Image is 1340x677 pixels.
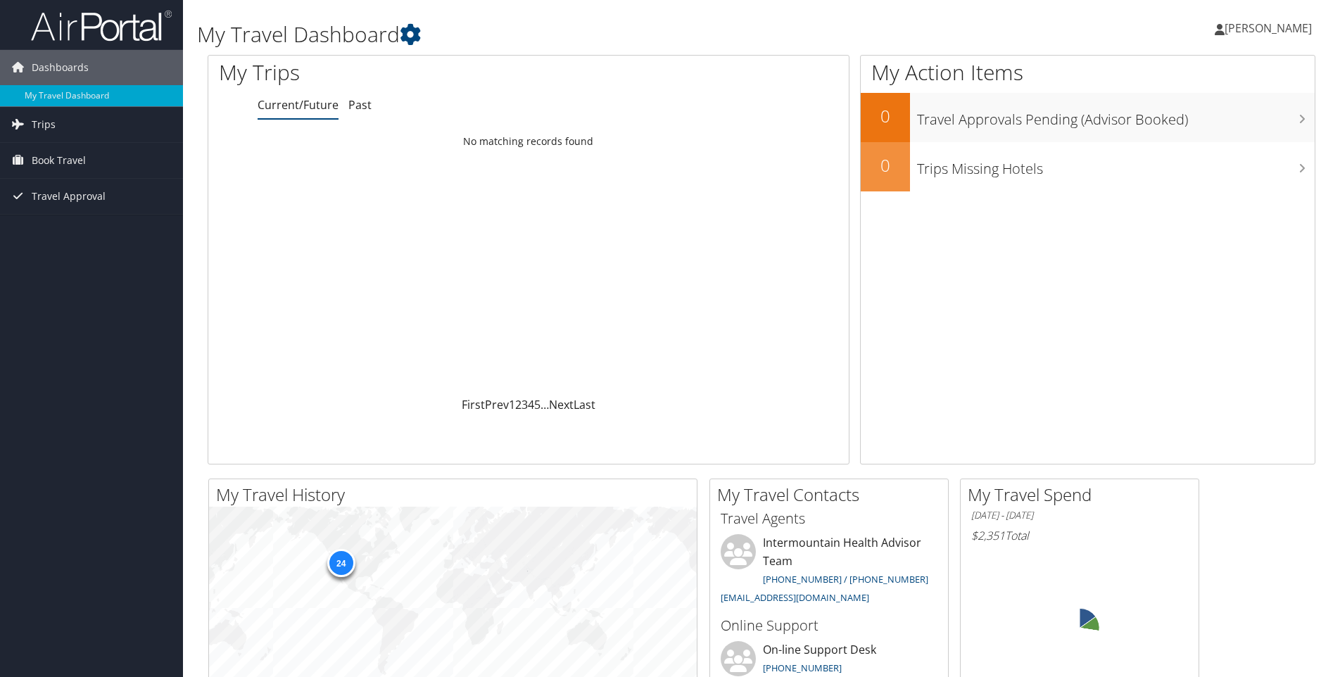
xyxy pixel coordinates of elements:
[971,509,1188,522] h6: [DATE] - [DATE]
[574,397,595,412] a: Last
[861,153,910,177] h2: 0
[528,397,534,412] a: 4
[763,573,928,586] a: [PHONE_NUMBER] / [PHONE_NUMBER]
[219,58,571,87] h1: My Trips
[32,179,106,214] span: Travel Approval
[861,58,1315,87] h1: My Action Items
[1215,7,1326,49] a: [PERSON_NAME]
[31,9,172,42] img: airportal-logo.png
[861,93,1315,142] a: 0Travel Approvals Pending (Advisor Booked)
[216,483,697,507] h2: My Travel History
[515,397,522,412] a: 2
[917,152,1315,179] h3: Trips Missing Hotels
[327,549,355,577] div: 24
[861,142,1315,191] a: 0Trips Missing Hotels
[721,591,869,604] a: [EMAIL_ADDRESS][DOMAIN_NAME]
[721,616,937,635] h3: Online Support
[32,50,89,85] span: Dashboards
[522,397,528,412] a: 3
[462,397,485,412] a: First
[197,20,949,49] h1: My Travel Dashboard
[541,397,549,412] span: …
[32,107,56,142] span: Trips
[971,528,1005,543] span: $2,351
[258,97,339,113] a: Current/Future
[509,397,515,412] a: 1
[968,483,1199,507] h2: My Travel Spend
[971,528,1188,543] h6: Total
[917,103,1315,129] h3: Travel Approvals Pending (Advisor Booked)
[208,129,849,154] td: No matching records found
[549,397,574,412] a: Next
[717,483,948,507] h2: My Travel Contacts
[534,397,541,412] a: 5
[1225,20,1312,36] span: [PERSON_NAME]
[348,97,372,113] a: Past
[721,509,937,529] h3: Travel Agents
[861,104,910,128] h2: 0
[714,534,944,609] li: Intermountain Health Advisor Team
[32,143,86,178] span: Book Travel
[485,397,509,412] a: Prev
[763,662,842,674] a: [PHONE_NUMBER]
